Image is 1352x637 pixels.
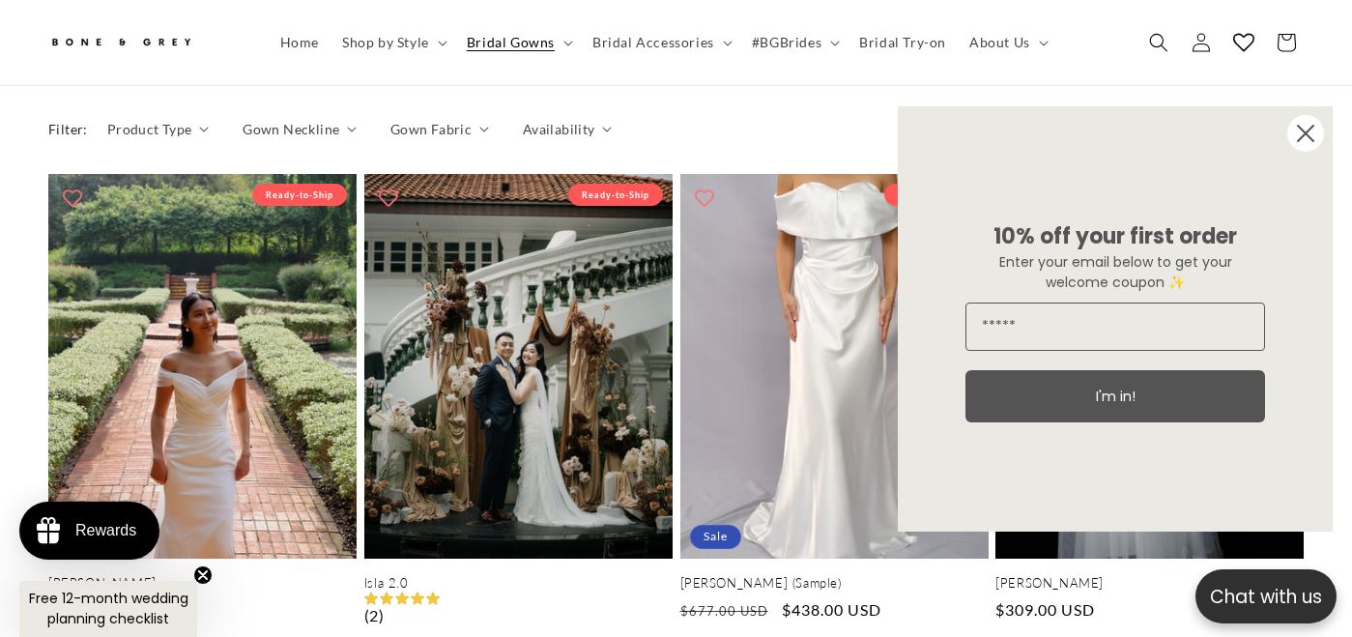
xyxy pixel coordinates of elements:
summary: Search [1137,21,1180,64]
button: Add to wishlist [369,179,408,217]
div: FLYOUT Form [878,87,1352,551]
button: I'm in! [965,370,1265,422]
button: Close dialog [1286,114,1325,153]
span: Bridal Accessories [592,34,714,51]
span: Home [280,34,319,51]
a: Isla 2.0 [364,575,673,592]
span: Bridal Try-on [859,34,946,51]
summary: Bridal Accessories [581,22,740,63]
img: Bone and Grey Bridal [48,27,193,59]
a: [PERSON_NAME] [48,575,357,592]
span: Enter your email below to get your welcome coupon ✨ [999,252,1232,292]
button: Add to wishlist [685,179,724,217]
summary: Gown Fabric (0 selected) [390,119,489,139]
a: Bridal Try-on [848,22,958,63]
summary: About Us [958,22,1056,63]
span: Free 12-month wedding planning checklist [29,589,188,628]
summary: Shop by Style [331,22,455,63]
span: Availability [523,119,595,139]
button: Close teaser [193,565,213,585]
span: Gown Neckline [243,119,339,139]
span: Shop by Style [342,34,429,51]
a: [PERSON_NAME] (Sample) [680,575,989,592]
h2: Filter: [48,119,88,139]
p: Chat with us [1195,583,1337,611]
span: 10% off your first order [993,221,1237,251]
summary: Availability (0 selected) [523,119,612,139]
input: Email [965,303,1265,351]
summary: Bridal Gowns [455,22,581,63]
span: Product Type [107,119,192,139]
a: Bone and Grey Bridal [42,19,249,66]
a: Home [269,22,331,63]
span: Bridal Gowns [467,34,555,51]
summary: Gown Neckline (0 selected) [243,119,357,139]
a: [PERSON_NAME] [995,575,1304,592]
span: About Us [969,34,1030,51]
div: Free 12-month wedding planning checklistClose teaser [19,581,197,637]
summary: Product Type (0 selected) [107,119,209,139]
div: Rewards [75,522,136,539]
span: #BGBrides [752,34,821,51]
button: Add to wishlist [53,179,92,217]
span: Gown Fabric [390,119,472,139]
button: Open chatbox [1195,569,1337,623]
summary: #BGBrides [740,22,848,63]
